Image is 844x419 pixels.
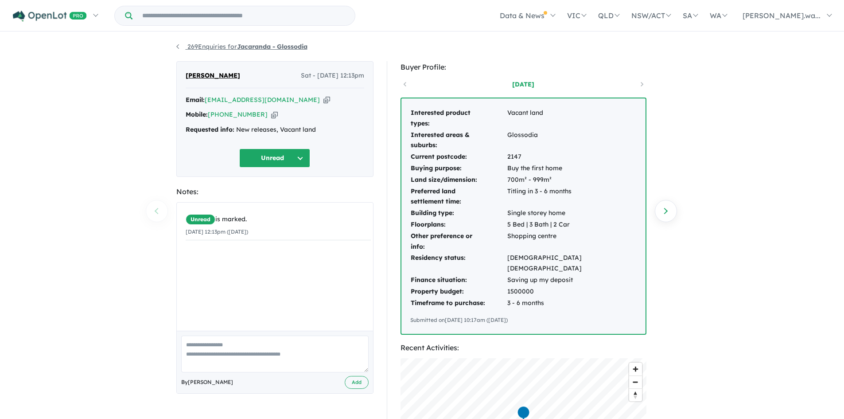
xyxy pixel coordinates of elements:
span: [PERSON_NAME] [186,70,240,81]
div: Buyer Profile: [401,61,646,73]
button: Copy [271,110,278,119]
span: [PERSON_NAME].wa... [743,11,821,20]
td: Buying purpose: [410,163,507,174]
nav: breadcrumb [176,42,668,52]
button: Add [345,376,369,389]
strong: Mobile: [186,110,208,118]
td: Saving up my deposit [507,274,637,286]
button: Copy [323,95,330,105]
td: Property budget: [410,286,507,298]
img: Openlot PRO Logo White [13,11,87,22]
td: 1500000 [507,286,637,298]
td: 3 - 6 months [507,298,637,309]
td: Floorplans: [410,219,507,231]
div: Submitted on [DATE] 10:17am ([DATE]) [410,316,637,325]
div: Notes: [176,186,373,198]
td: Shopping centre [507,231,637,253]
a: 269Enquiries forJacaranda - Glossodia [176,43,307,51]
td: Interested product types: [410,107,507,129]
td: 5 Bed | 3 Bath | 2 Car [507,219,637,231]
strong: Email: [186,96,205,104]
td: Other preference or info: [410,231,507,253]
button: Reset bearing to north [629,388,642,401]
div: New releases, Vacant land [186,125,364,135]
td: Finance situation: [410,274,507,286]
td: Residency status: [410,252,507,274]
td: Current postcode: [410,151,507,163]
td: Titling in 3 - 6 months [507,186,637,208]
span: Reset bearing to north [629,389,642,401]
div: is marked. [186,214,371,225]
td: 2147 [507,151,637,163]
a: [PHONE_NUMBER] [208,110,268,118]
span: Zoom out [629,376,642,388]
button: Unread [239,149,310,168]
button: Zoom in [629,363,642,376]
a: [DATE] [486,80,561,89]
span: By [PERSON_NAME] [181,378,233,387]
input: Try estate name, suburb, builder or developer [134,6,353,25]
td: Single storey home [507,208,637,219]
td: Buy the first home [507,163,637,174]
td: Timeframe to purchase: [410,298,507,309]
td: Building type: [410,208,507,219]
td: Land size/dimension: [410,174,507,186]
div: Recent Activities: [401,342,646,354]
td: 700m² - 999m² [507,174,637,186]
td: [DEMOGRAPHIC_DATA] [DEMOGRAPHIC_DATA] [507,252,637,274]
span: Unread [186,214,215,225]
a: [EMAIL_ADDRESS][DOMAIN_NAME] [205,96,320,104]
small: [DATE] 12:13pm ([DATE]) [186,228,248,235]
td: Interested areas & suburbs: [410,129,507,152]
button: Zoom out [629,376,642,388]
td: Vacant land [507,107,637,129]
strong: Requested info: [186,125,234,133]
td: Preferred land settlement time: [410,186,507,208]
span: Sat - [DATE] 12:13pm [301,70,364,81]
strong: Jacaranda - Glossodia [237,43,307,51]
td: Glossodia [507,129,637,152]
